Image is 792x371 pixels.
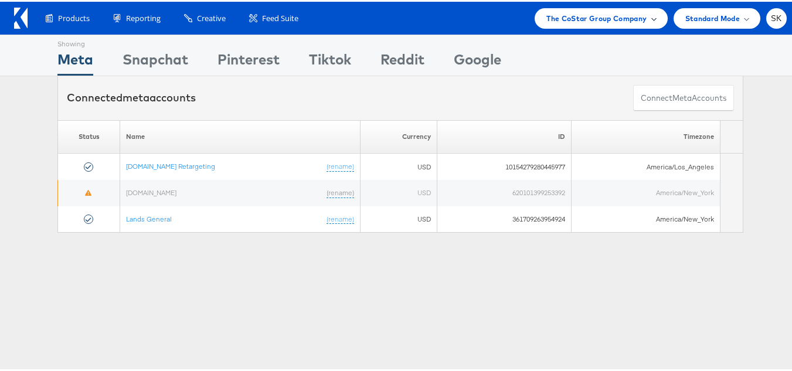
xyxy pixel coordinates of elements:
[123,89,149,103] span: meta
[672,91,692,102] span: meta
[126,186,176,195] a: [DOMAIN_NAME]
[197,11,226,22] span: Creative
[572,118,720,152] th: Timezone
[361,205,437,231] td: USD
[437,118,571,152] th: ID
[546,11,647,23] span: The CoStar Group Company
[327,186,354,196] a: (rename)
[572,152,720,178] td: America/Los_Angeles
[454,47,501,74] div: Google
[437,205,571,231] td: 361709263954924
[572,178,720,205] td: America/New_York
[57,33,93,47] div: Showing
[572,205,720,231] td: America/New_York
[327,213,354,223] a: (rename)
[685,11,740,23] span: Standard Mode
[309,47,351,74] div: Tiktok
[58,11,90,22] span: Products
[380,47,424,74] div: Reddit
[633,83,734,110] button: ConnectmetaAccounts
[126,11,161,22] span: Reporting
[217,47,280,74] div: Pinterest
[123,47,188,74] div: Snapchat
[437,152,571,178] td: 10154279280445977
[58,118,120,152] th: Status
[437,178,571,205] td: 620101399253392
[327,160,354,170] a: (rename)
[126,213,172,222] a: Lands General
[120,118,361,152] th: Name
[126,160,215,169] a: [DOMAIN_NAME] Retargeting
[361,118,437,152] th: Currency
[57,47,93,74] div: Meta
[361,152,437,178] td: USD
[771,13,782,21] span: SK
[67,89,196,104] div: Connected accounts
[361,178,437,205] td: USD
[262,11,298,22] span: Feed Suite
